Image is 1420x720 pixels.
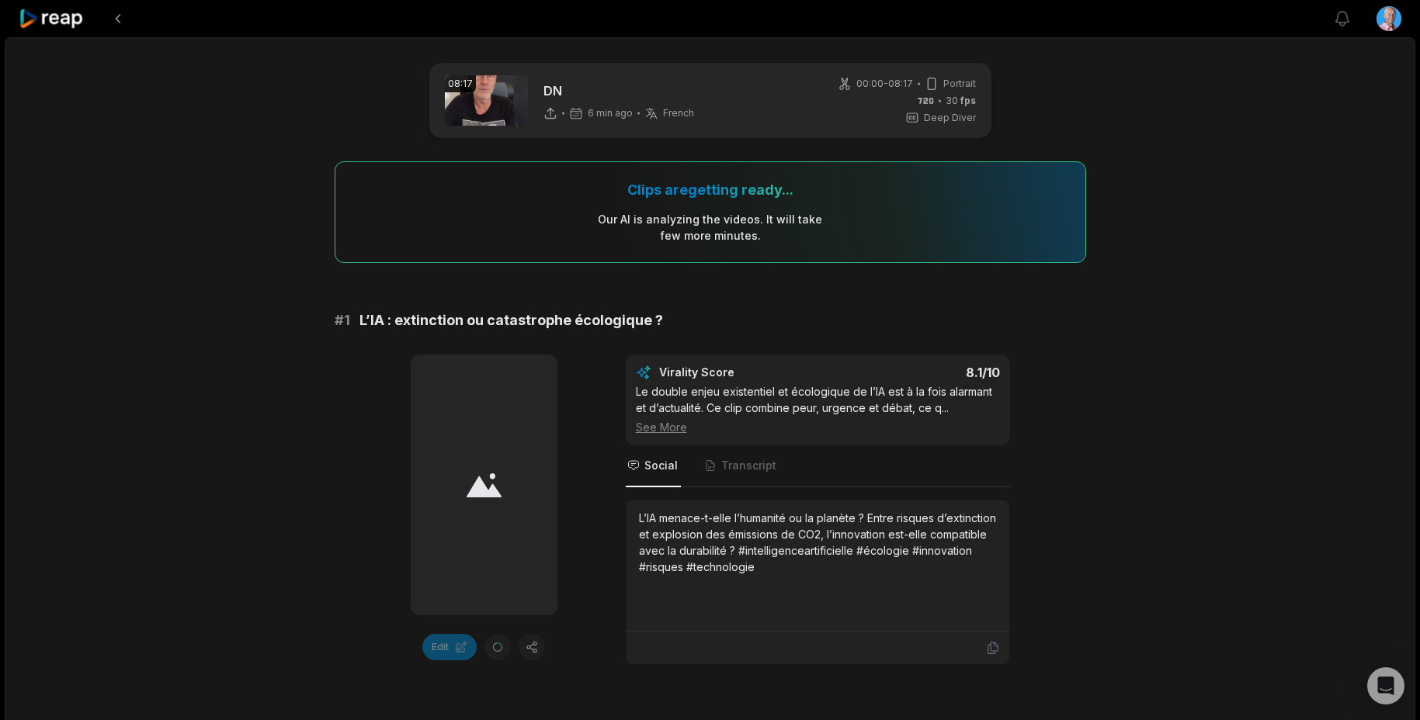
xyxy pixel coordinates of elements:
nav: Tabs [626,445,1010,487]
span: Social [644,458,678,473]
div: Clips are getting ready... [627,181,793,199]
div: 08:17 [445,75,476,92]
span: French [663,107,694,119]
div: See More [636,419,1000,435]
div: Our AI is analyzing the video s . It will take few more minutes. [597,211,823,244]
span: 6 min ago [588,107,633,119]
span: 00:00 - 08:17 [856,77,913,91]
div: L’IA menace-t-elle l’humanité ou la planète ? Entre risques d’extinction et explosion des émissio... [639,510,997,575]
span: Transcript [721,458,776,473]
span: # 1 [335,310,350,331]
div: Open Intercom Messenger [1367,667,1404,704]
p: DN [543,81,694,100]
div: 8.1 /10 [833,365,1000,380]
span: Deep Diver [924,111,976,125]
span: fps [960,95,976,106]
span: 30 [946,94,976,108]
div: Le double enjeu existentiel et écologique de l’IA est à la fois alarmant et d’actualité. Ce clip ... [636,383,1000,435]
div: Virality Score [659,365,826,380]
span: Portrait [943,77,976,91]
button: Edit [422,634,477,660]
span: L’IA : extinction ou catastrophe écologique ? [359,310,663,331]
